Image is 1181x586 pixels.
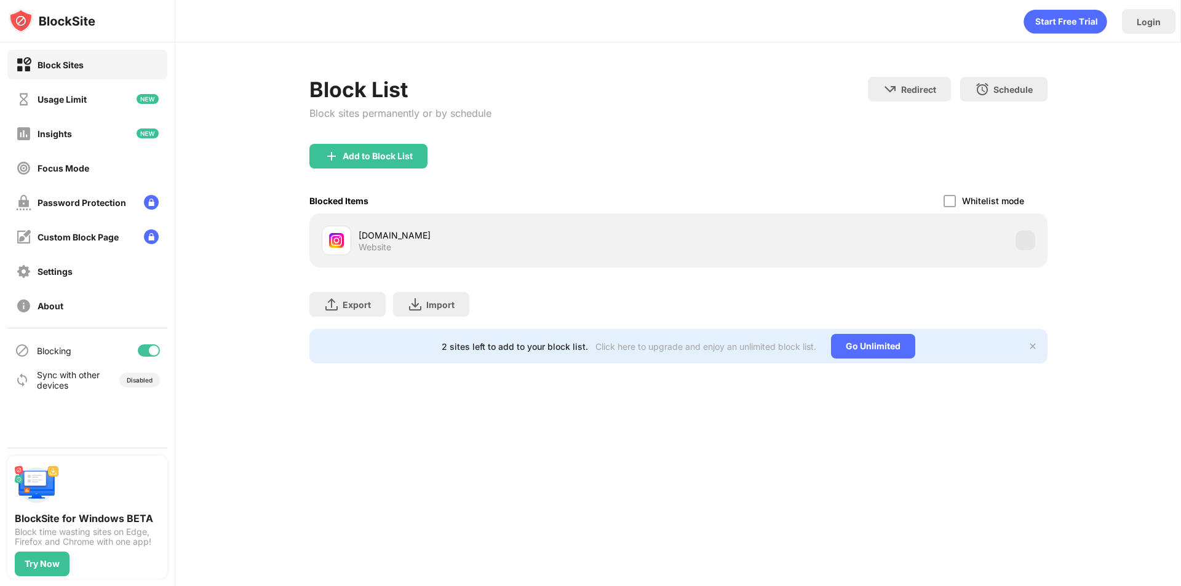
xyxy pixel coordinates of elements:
img: time-usage-off.svg [16,92,31,107]
div: Insights [38,129,72,139]
img: settings-off.svg [16,264,31,279]
img: customize-block-page-off.svg [16,229,31,245]
img: sync-icon.svg [15,373,30,387]
div: Settings [38,266,73,277]
img: logo-blocksite.svg [9,9,95,33]
div: Disabled [127,376,153,384]
img: about-off.svg [16,298,31,314]
div: Export [343,299,371,310]
img: insights-off.svg [16,126,31,141]
img: focus-off.svg [16,160,31,176]
div: Blocking [37,346,71,356]
div: Custom Block Page [38,232,119,242]
div: Focus Mode [38,163,89,173]
img: x-button.svg [1028,341,1038,351]
div: Try Now [25,559,60,569]
div: [DOMAIN_NAME] [359,229,678,242]
div: Whitelist mode [962,196,1024,206]
img: new-icon.svg [137,129,159,138]
img: new-icon.svg [137,94,159,104]
div: Sync with other devices [37,370,100,390]
div: About [38,301,63,311]
img: blocking-icon.svg [15,343,30,358]
div: Go Unlimited [831,334,915,358]
div: animation [1024,9,1107,34]
div: Blocked Items [309,196,368,206]
div: Usage Limit [38,94,87,105]
img: favicons [329,233,344,248]
div: Block time wasting sites on Edge, Firefox and Chrome with one app! [15,527,160,547]
div: Click here to upgrade and enjoy an unlimited block list. [595,341,816,352]
img: lock-menu.svg [144,229,159,244]
div: 2 sites left to add to your block list. [442,341,588,352]
div: Import [426,299,455,310]
div: Add to Block List [343,151,413,161]
div: Block Sites [38,60,84,70]
img: lock-menu.svg [144,195,159,210]
div: Website [359,242,391,253]
div: Redirect [901,84,936,95]
div: Block List [309,77,491,102]
div: Login [1137,17,1161,27]
img: password-protection-off.svg [16,195,31,210]
div: Schedule [993,84,1033,95]
div: Block sites permanently or by schedule [309,107,491,119]
img: push-desktop.svg [15,463,59,507]
img: block-on.svg [16,57,31,73]
div: BlockSite for Windows BETA [15,512,160,525]
div: Password Protection [38,197,126,208]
